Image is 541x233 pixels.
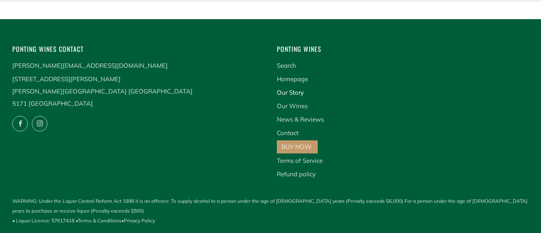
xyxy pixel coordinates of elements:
a: BUY NOW [281,143,312,151]
a: Refund policy [277,170,316,178]
a: Our Story [277,89,304,96]
a: [PERSON_NAME][EMAIL_ADDRESS][DOMAIN_NAME] [12,62,168,69]
a: Terms & Conditions [78,217,121,224]
h4: Ponting Wines [277,44,529,55]
a: Terms of Service [277,157,323,164]
a: Privacy Policy [124,217,155,224]
a: Homepage [277,75,308,83]
span: WARNING: Under the Liquor Control Reform Act 1998 it is an offence: To supply alcohol to a person... [12,196,529,216]
a: News & Reviews [277,115,324,123]
p: [STREET_ADDRESS][PERSON_NAME] [PERSON_NAME][GEOGRAPHIC_DATA] [GEOGRAPHIC_DATA] 5171 [GEOGRAPHIC_D... [12,73,265,110]
a: Contact [277,129,299,137]
a: Our Wines [277,102,308,110]
span: • Liquor Licence: 57617418 • • [12,216,529,226]
h4: Ponting Wines Contact [12,44,265,55]
a: Search [277,62,296,69]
